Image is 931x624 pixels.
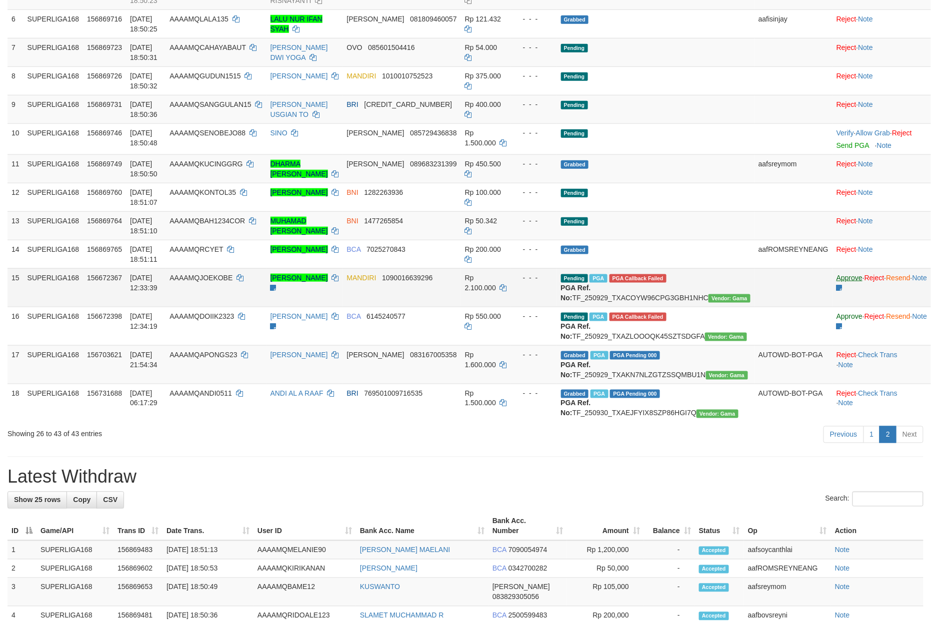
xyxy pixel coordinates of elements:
a: Note [858,160,873,168]
b: PGA Ref. No: [561,399,591,417]
a: Note [912,312,927,320]
span: Rp 121.432 [465,15,501,23]
td: · · [832,384,931,422]
span: 156869749 [87,160,122,168]
td: aafROMSREYNEANG [754,240,832,268]
td: 11 [7,154,23,183]
td: 12 [7,183,23,211]
span: Grabbed [561,246,589,254]
div: - - - [515,187,553,197]
td: 8 [7,66,23,95]
span: Rp 400.000 [465,100,501,108]
span: Copy 083829305056 to clipboard [492,593,539,601]
td: SUPERLIGA168 [23,345,83,384]
a: [PERSON_NAME] USGIAN TO [270,100,328,118]
span: [PERSON_NAME] [347,15,404,23]
span: · [856,129,892,137]
td: 2 [7,560,36,578]
td: · · [832,345,931,384]
td: 18 [7,384,23,422]
span: Rp 1.500.000 [465,129,496,147]
a: Check Trans [858,351,898,359]
a: Note [858,43,873,51]
a: LALU NUR IFAN SYAH [270,15,322,33]
td: AAAAMQKIRIKANAN [253,560,356,578]
a: Note [835,546,850,554]
a: CSV [96,492,124,509]
a: Note [858,72,873,80]
span: AAAAMQRCYET [169,245,223,253]
a: Verify [836,129,854,137]
td: SUPERLIGA168 [36,578,113,607]
th: Status: activate to sort column ascending [695,512,744,541]
span: Marked by aafsengchandara [589,274,607,283]
span: AAAAMQDOIIK2323 [169,312,234,320]
a: Note [858,100,873,108]
a: Reject [836,389,856,397]
td: · [832,183,931,211]
span: Rp 2.100.000 [465,274,496,292]
td: aafsreymom [744,578,831,607]
span: [DATE] 18:50:36 [130,100,157,118]
a: Reject [836,188,856,196]
td: aafsoycanthlai [744,541,831,560]
span: [DATE] 18:50:25 [130,15,157,33]
span: Copy 6145240577 to clipboard [366,312,405,320]
div: - - - [515,71,553,81]
span: MANDIRI [347,72,376,80]
span: [DATE] 18:50:48 [130,129,157,147]
span: Copy [73,496,90,504]
span: [DATE] 18:50:50 [130,160,157,178]
a: Show 25 rows [7,492,67,509]
span: AAAAMQAPONGS23 [169,351,237,359]
a: [PERSON_NAME] [270,351,328,359]
td: 156869483 [113,541,162,560]
td: SUPERLIGA168 [23,240,83,268]
span: Pending [561,189,588,197]
td: SUPERLIGA168 [23,154,83,183]
span: CSV [103,496,117,504]
div: - - - [515,350,553,360]
span: 156869716 [87,15,122,23]
span: Accepted [699,547,729,555]
span: Grabbed [561,390,589,398]
span: Copy 568401030185536 to clipboard [364,100,452,108]
a: Reject [836,351,856,359]
a: Reject [892,129,912,137]
span: BRI [347,389,358,397]
span: [DATE] 18:50:32 [130,72,157,90]
span: Copy 089683231399 to clipboard [410,160,456,168]
th: ID: activate to sort column descending [7,512,36,541]
span: BNI [347,217,358,225]
span: [DATE] 18:51:07 [130,188,157,206]
td: SUPERLIGA168 [23,307,83,345]
td: 13 [7,211,23,240]
span: [DATE] 18:51:11 [130,245,157,263]
span: [PERSON_NAME] [347,351,404,359]
span: 156869764 [87,217,122,225]
span: Rp 1.500.000 [465,389,496,407]
a: Note [858,188,873,196]
td: 10 [7,123,23,154]
span: 156869760 [87,188,122,196]
span: [DATE] 18:50:31 [130,43,157,61]
span: PGA Pending [610,390,660,398]
span: 156869746 [87,129,122,137]
a: [PERSON_NAME] [270,188,328,196]
td: SUPERLIGA168 [23,123,83,154]
span: AAAAMQKUCINGGRG [169,160,242,168]
a: Approve [836,312,862,320]
span: Accepted [699,565,729,574]
span: Pending [561,72,588,81]
a: Note [877,141,892,149]
td: · [832,240,931,268]
td: 16 [7,307,23,345]
td: SUPERLIGA168 [23,9,83,38]
td: AAAAMQBAME12 [253,578,356,607]
a: Reject [836,245,856,253]
span: [PERSON_NAME] [347,129,404,137]
td: TF_250929_TXACOYW96CPG3GBH1NHC [557,268,754,307]
div: - - - [515,128,553,138]
th: Date Trans.: activate to sort column ascending [162,512,253,541]
span: AAAAMQBAH1234COR [169,217,245,225]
